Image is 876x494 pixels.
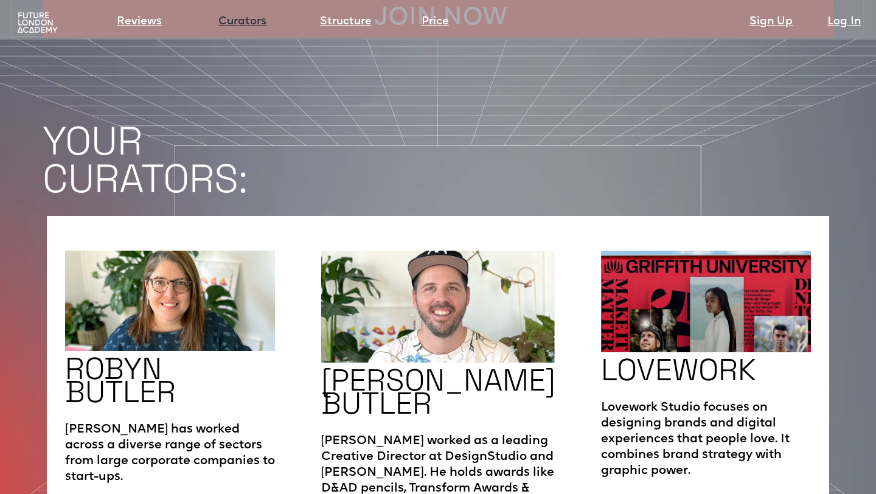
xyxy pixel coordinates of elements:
[65,357,176,403] h2: ROBYN BUTLER
[321,369,555,415] h2: [PERSON_NAME] BUTLER
[43,122,876,198] h1: YOUR CURATORS:
[601,358,756,381] h2: LOVEWORK
[320,13,372,30] a: Structure
[218,13,266,30] a: Curators
[827,13,861,30] a: Log In
[601,388,812,479] p: Lovework Studio focuses on designing brands and digital experiences that people love. It combines...
[422,13,449,30] a: Price
[749,13,793,30] a: Sign Up
[117,13,162,30] a: Reviews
